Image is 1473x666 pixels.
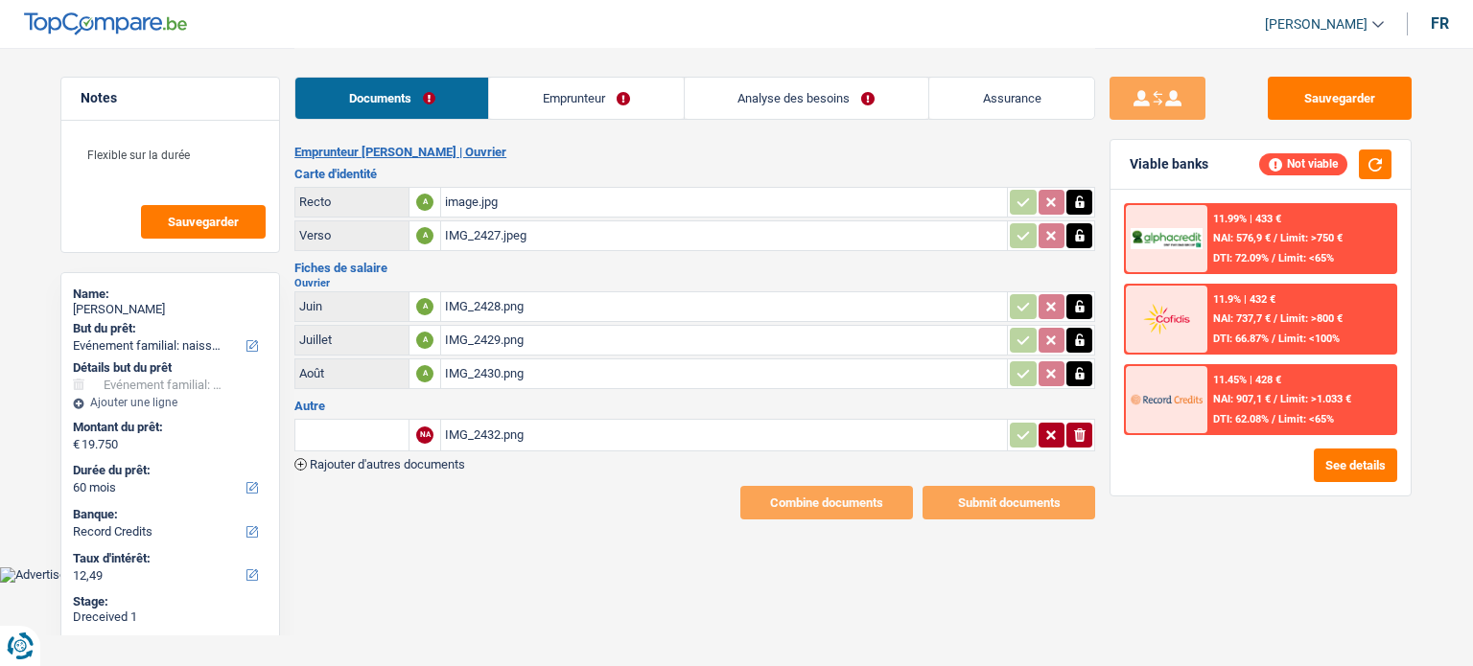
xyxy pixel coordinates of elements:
[1131,228,1202,250] img: Alphacredit
[1213,312,1271,325] span: NAI: 737,7 €
[141,205,266,239] button: Sauvegarder
[416,426,433,444] div: NA
[310,458,465,471] span: Rajouter d'autres documents
[1213,232,1271,244] span: NAI: 576,9 €
[416,227,433,244] div: A
[1280,232,1343,244] span: Limit: >750 €
[294,400,1095,412] h3: Autre
[1272,333,1275,345] span: /
[923,486,1095,519] button: Submit documents
[1213,293,1275,306] div: 11.9% | 432 €
[1131,381,1202,417] img: Record Credits
[929,78,1094,119] a: Assurance
[73,551,264,566] label: Taux d'intérêt:
[73,302,268,317] div: [PERSON_NAME]
[73,594,268,609] div: Stage:
[1213,393,1271,405] span: NAI: 907,1 €
[294,262,1095,274] h3: Fiches de salaire
[73,463,264,478] label: Durée du prêt:
[1272,413,1275,425] span: /
[1278,333,1340,345] span: Limit: <100%
[168,216,239,228] span: Sauvegarder
[294,458,465,471] button: Rajouter d'autres documents
[73,420,264,435] label: Montant du prêt:
[416,365,433,382] div: A
[81,90,260,106] h5: Notes
[294,278,1095,288] h2: Ouvrier
[1280,312,1343,325] span: Limit: >800 €
[73,287,268,302] div: Name:
[299,195,405,209] div: Recto
[73,507,264,522] label: Banque:
[1213,333,1269,345] span: DTI: 66.87%
[1272,252,1275,264] span: /
[1265,16,1368,33] span: [PERSON_NAME]
[445,188,1003,217] div: image.jpg
[416,194,433,211] div: A
[416,332,433,349] div: A
[299,299,405,313] div: Juin
[445,421,1003,449] div: IMG_2432.png
[1278,252,1334,264] span: Limit: <65%
[73,633,268,649] div: Status:
[73,396,268,409] div: Ajouter une ligne
[445,326,1003,355] div: IMG_2429.png
[1131,301,1202,336] img: Cofidis
[445,359,1003,388] div: IMG_2430.png
[1250,9,1384,40] a: [PERSON_NAME]
[299,366,405,380] div: Août
[445,292,1003,321] div: IMG_2428.png
[1314,448,1397,482] button: See details
[295,78,488,119] a: Documents
[1213,413,1269,425] span: DTI: 62.08%
[1431,14,1449,33] div: fr
[1259,153,1347,174] div: Not viable
[1274,312,1277,325] span: /
[73,609,268,625] div: Dreceived 1
[294,145,1095,160] h2: Emprunteur [PERSON_NAME] | Ouvrier
[1268,77,1412,120] button: Sauvegarder
[73,321,264,336] label: But du prêt:
[489,78,683,119] a: Emprunteur
[299,228,405,242] div: Verso
[1213,213,1281,225] div: 11.99% | 433 €
[1274,232,1277,244] span: /
[740,486,913,519] button: Combine documents
[294,168,1095,180] h3: Carte d'identité
[1213,252,1269,264] span: DTI: 72.09%
[1278,413,1334,425] span: Limit: <65%
[445,221,1003,250] div: IMG_2427.jpeg
[1280,393,1351,405] span: Limit: >1.033 €
[73,437,80,452] span: €
[73,360,268,376] div: Détails but du prêt
[1130,156,1208,172] div: Viable banks
[24,12,187,35] img: TopCompare Logo
[1274,393,1277,405] span: /
[416,298,433,315] div: A
[685,78,928,119] a: Analyse des besoins
[1213,374,1281,386] div: 11.45% | 428 €
[299,333,405,347] div: Juillet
